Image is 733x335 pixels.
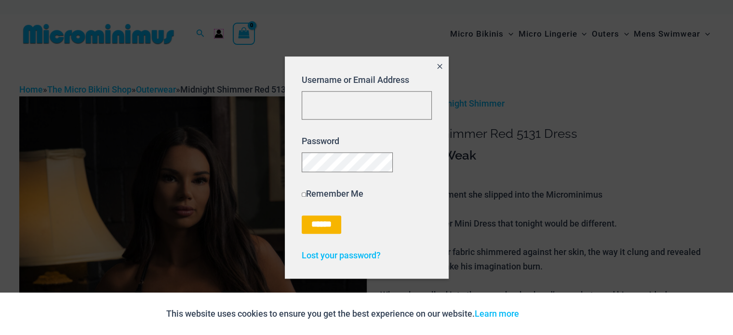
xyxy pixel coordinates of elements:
label: Remember Me [302,188,363,199]
a: Learn more [475,308,519,319]
label: Password [302,136,339,146]
a: Lost your password? [302,250,381,260]
button: Close popup [431,56,448,79]
label: Username or Email Address [302,75,409,85]
input: Remember Me [302,192,306,197]
button: Accept [526,302,567,325]
p: This website uses cookies to ensure you get the best experience on our website. [166,307,519,321]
